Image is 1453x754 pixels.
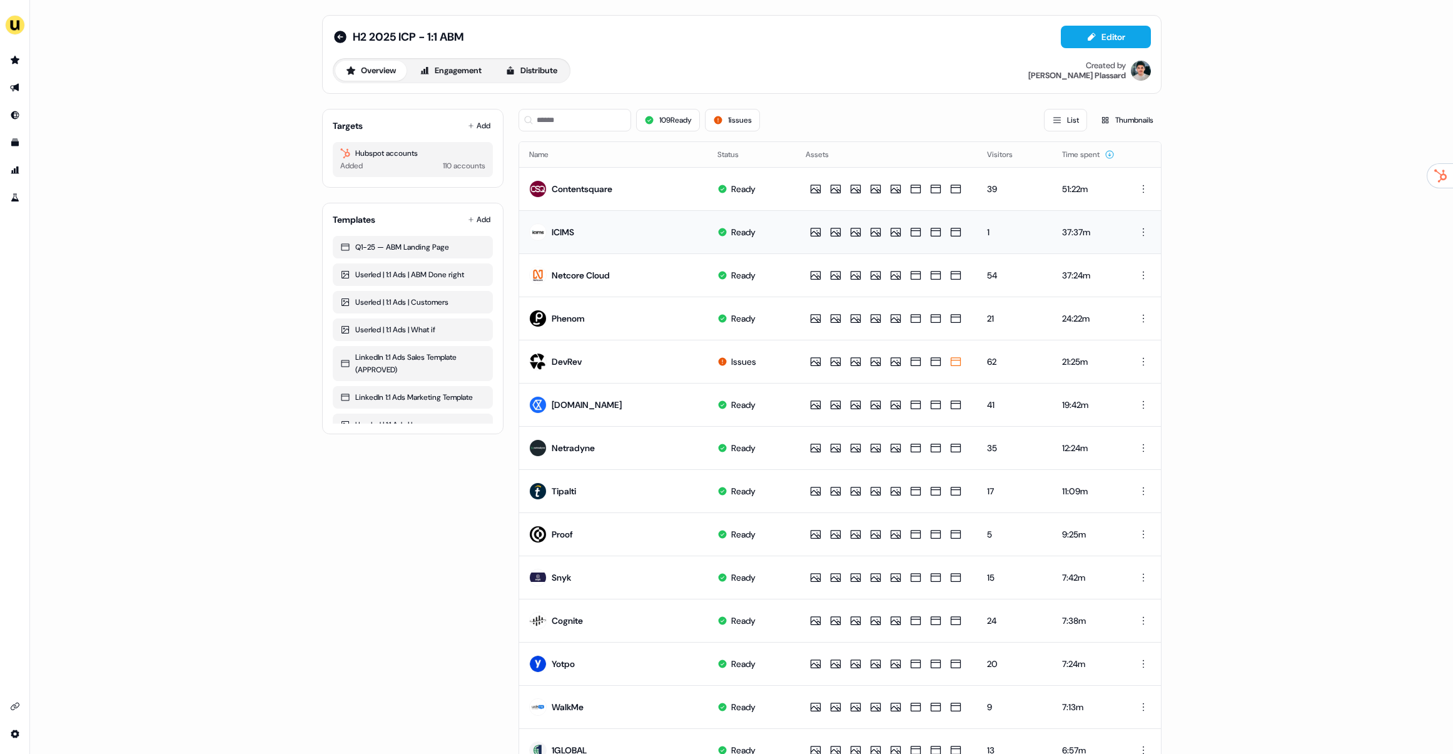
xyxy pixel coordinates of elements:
div: Targets [333,120,363,132]
div: Ready [731,658,756,670]
a: Go to templates [5,133,25,153]
div: Yotpo [552,658,575,670]
div: Proof [552,528,573,541]
a: Go to experiments [5,188,25,208]
div: 7:38m [1062,614,1115,627]
button: Visitors [987,143,1028,166]
div: 9 [987,701,1043,713]
div: Userled | 1:1 Ads | Love [340,419,485,431]
div: 21 [987,312,1043,325]
div: 12:24m [1062,442,1115,454]
div: [PERSON_NAME] Plassard [1028,71,1126,81]
div: 1 [987,226,1043,238]
div: DevRev [552,355,582,368]
button: 1issues [705,109,760,131]
a: Go to outbound experience [5,78,25,98]
div: Ready [731,399,756,411]
div: 54 [987,269,1043,282]
div: 51:22m [1062,183,1115,195]
div: Hubspot accounts [340,147,485,160]
div: 20 [987,658,1043,670]
div: 15 [987,571,1043,584]
button: Time spent [1062,143,1115,166]
div: 35 [987,442,1043,454]
div: 19:42m [1062,399,1115,411]
div: Issues [731,355,756,368]
div: ICIMS [552,226,574,238]
div: 37:37m [1062,226,1115,238]
div: Created by [1086,61,1126,71]
a: Editor [1061,32,1151,45]
div: Ready [731,269,756,282]
div: Ready [731,701,756,713]
div: 5 [987,528,1043,541]
div: Contentsquare [552,183,612,195]
button: Add [465,211,493,228]
div: Userled | 1:1 Ads | ABM Done right [340,268,485,281]
button: Overview [335,61,407,81]
div: Ready [731,183,756,195]
button: Engagement [409,61,492,81]
a: Go to attribution [5,160,25,180]
button: Add [465,117,493,135]
div: 24:22m [1062,312,1115,325]
div: LinkedIn 1:1 Ads Sales Template (APPROVED) [340,351,485,376]
div: 24 [987,614,1043,627]
div: 7:24m [1062,658,1115,670]
button: Status [717,143,754,166]
div: 62 [987,355,1043,368]
div: [DOMAIN_NAME] [552,399,622,411]
div: LinkedIn 1:1 Ads Marketing Template [340,391,485,404]
button: List [1044,109,1087,131]
div: Ready [731,226,756,238]
div: Userled | 1:1 Ads | What if [340,324,485,336]
div: Ready [731,614,756,627]
div: Netcore Cloud [552,269,610,282]
div: 110 accounts [443,160,485,172]
div: 41 [987,399,1043,411]
button: Editor [1061,26,1151,48]
th: Assets [796,142,977,167]
div: 21:25m [1062,355,1115,368]
div: Ready [731,442,756,454]
div: 17 [987,485,1043,497]
div: Cognite [552,614,583,627]
div: Ready [731,528,756,541]
div: 37:24m [1062,269,1115,282]
div: Tipalti [552,485,576,497]
button: Thumbnails [1092,109,1162,131]
div: 7:13m [1062,701,1115,713]
div: Q1-25 — ABM Landing Page [340,241,485,253]
div: 39 [987,183,1043,195]
div: Ready [731,312,756,325]
div: Templates [333,213,375,226]
div: 9:25m [1062,528,1115,541]
a: Go to integrations [5,696,25,716]
div: Snyk [552,571,571,584]
div: 7:42m [1062,571,1115,584]
a: Go to prospects [5,50,25,70]
a: Go to integrations [5,724,25,744]
button: Distribute [495,61,568,81]
div: Added [340,160,363,172]
img: Vincent [1131,61,1151,81]
div: Phenom [552,312,585,325]
div: Netradyne [552,442,595,454]
div: Userled | 1:1 Ads | Customers [340,296,485,308]
span: H2 2025 ICP - 1:1 ABM [353,29,463,44]
a: Go to Inbound [5,105,25,125]
div: WalkMe [552,701,584,713]
button: 109Ready [636,109,700,131]
div: 11:09m [1062,485,1115,497]
div: Ready [731,571,756,584]
div: Ready [731,485,756,497]
button: Name [529,143,564,166]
